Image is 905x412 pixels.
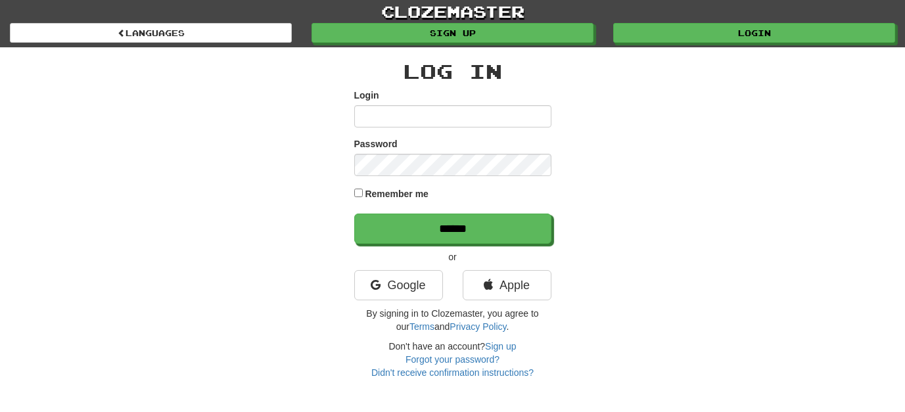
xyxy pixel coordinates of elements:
[354,307,551,333] p: By signing in to Clozemaster, you agree to our and .
[354,137,398,150] label: Password
[409,321,434,332] a: Terms
[354,60,551,82] h2: Log In
[354,340,551,379] div: Don't have an account?
[354,89,379,102] label: Login
[365,187,429,200] label: Remember me
[354,250,551,263] p: or
[450,321,506,332] a: Privacy Policy
[371,367,534,378] a: Didn't receive confirmation instructions?
[406,354,499,365] a: Forgot your password?
[485,341,516,352] a: Sign up
[613,23,895,43] a: Login
[312,23,593,43] a: Sign up
[463,270,551,300] a: Apple
[354,270,443,300] a: Google
[10,23,292,43] a: Languages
